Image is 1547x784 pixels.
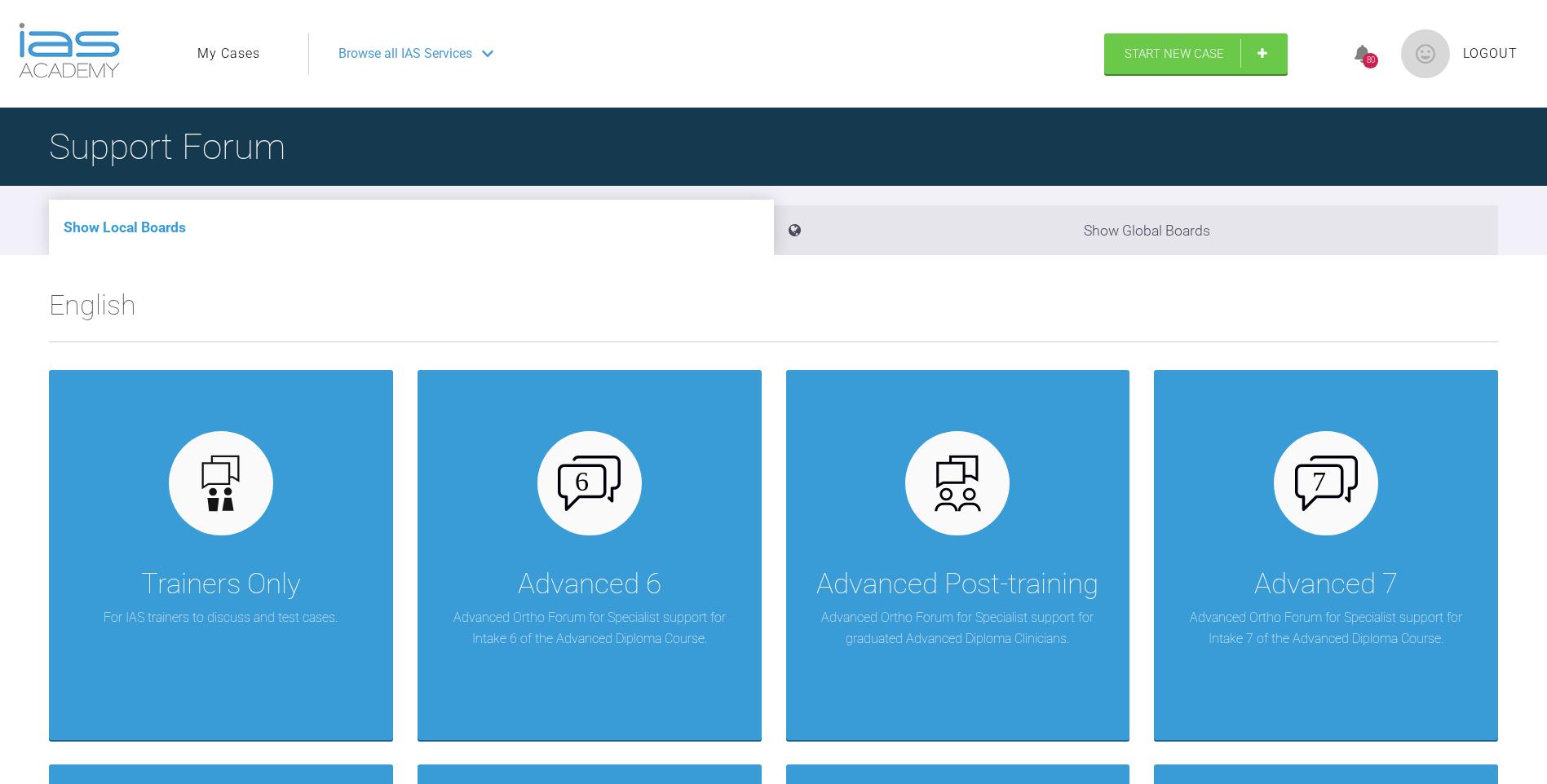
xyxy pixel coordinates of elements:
span: Browse all IAS Services [338,43,472,64]
div: Advanced 6 [518,562,661,607]
a: Advanced 7Advanced Ortho Forum for Specialist support for Intake 7 of the Advanced Diploma Course. [1154,370,1498,740]
h1: Support Forum [49,118,285,175]
p: Advanced Ortho Forum for Specialist support for Intake 6 of the Advanced Diploma Course. [442,607,737,649]
a: Logout [1463,43,1518,64]
li: Show Local Boards [49,200,774,255]
a: Advanced Post-trainingAdvanced Ortho Forum for Specialist support for graduated Advanced Diploma ... [786,370,1130,740]
a: My Cases [197,43,260,64]
h2: English [49,283,1498,341]
img: logo-light.3e3ef733.png [19,23,120,78]
div: Trainers Only [141,562,301,607]
img: advanced-7.aa0834c3.svg [1295,456,1358,511]
a: Advanced 6Advanced Ortho Forum for Specialist support for Intake 6 of the Advanced Diploma Course. [418,370,762,740]
div: Advanced Post-training [816,562,1098,607]
img: default.3be3f38f.svg [189,452,252,515]
img: advanced.73cea251.svg [926,452,989,515]
a: Trainers OnlyFor IAS trainers to discuss and test cases. [49,370,393,740]
img: profile.png [1401,29,1450,78]
div: 80 [1363,53,1378,68]
p: For IAS trainers to discuss and test cases. [104,607,338,628]
span: Start New Case [1125,46,1224,61]
p: Advanced Ortho Forum for Specialist support for graduated Advanced Diploma Clinicians. [811,607,1106,649]
p: Advanced Ortho Forum for Specialist support for Intake 7 of the Advanced Diploma Course. [1178,607,1474,649]
div: Advanced 7 [1254,562,1398,607]
a: Start New Case [1104,33,1288,74]
li: Show Global Boards [774,205,1499,255]
img: advanced-6.cf6970cb.svg [558,456,621,511]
